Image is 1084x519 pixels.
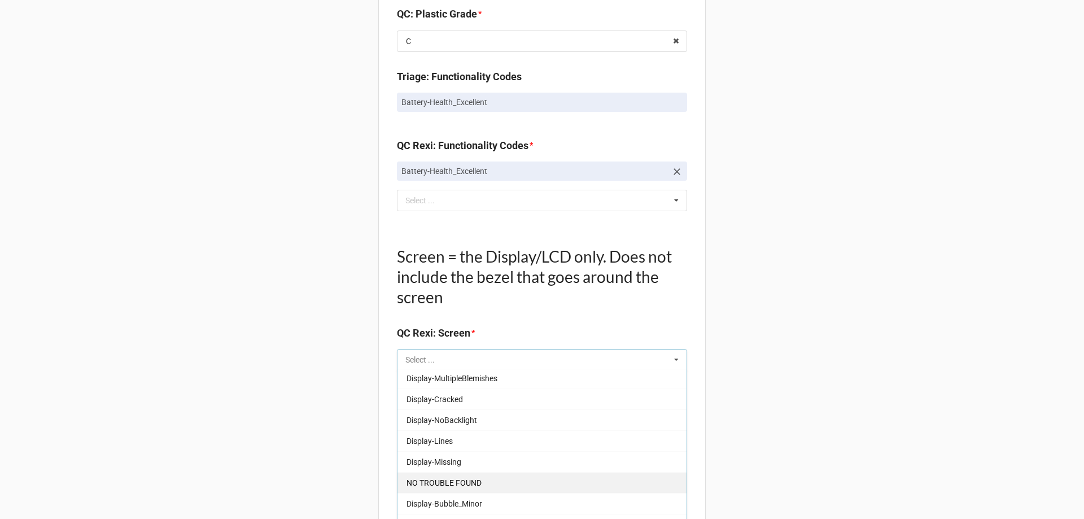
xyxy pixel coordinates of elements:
[397,138,528,154] label: QC Rexi: Functionality Codes
[406,499,482,508] span: Display-Bubble_Minor
[406,37,411,45] div: C
[406,437,453,446] span: Display-Lines
[406,374,497,383] span: Display-MultipleBlemishes
[397,246,687,307] h1: Screen = the Display/LCD only. Does not include the bezel that goes around the screen
[397,325,470,341] label: QC Rexi: Screen
[401,165,667,177] p: Battery-Health_Excellent
[397,6,477,22] label: QC: Plastic Grade
[401,97,683,108] p: Battery-Health_Excellent
[403,194,451,207] div: Select ...
[406,457,461,466] span: Display-Missing
[406,395,463,404] span: Display-Cracked
[406,416,477,425] span: Display-NoBacklight
[406,478,482,487] span: NO TROUBLE FOUND
[397,69,522,85] label: Triage: Functionality Codes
